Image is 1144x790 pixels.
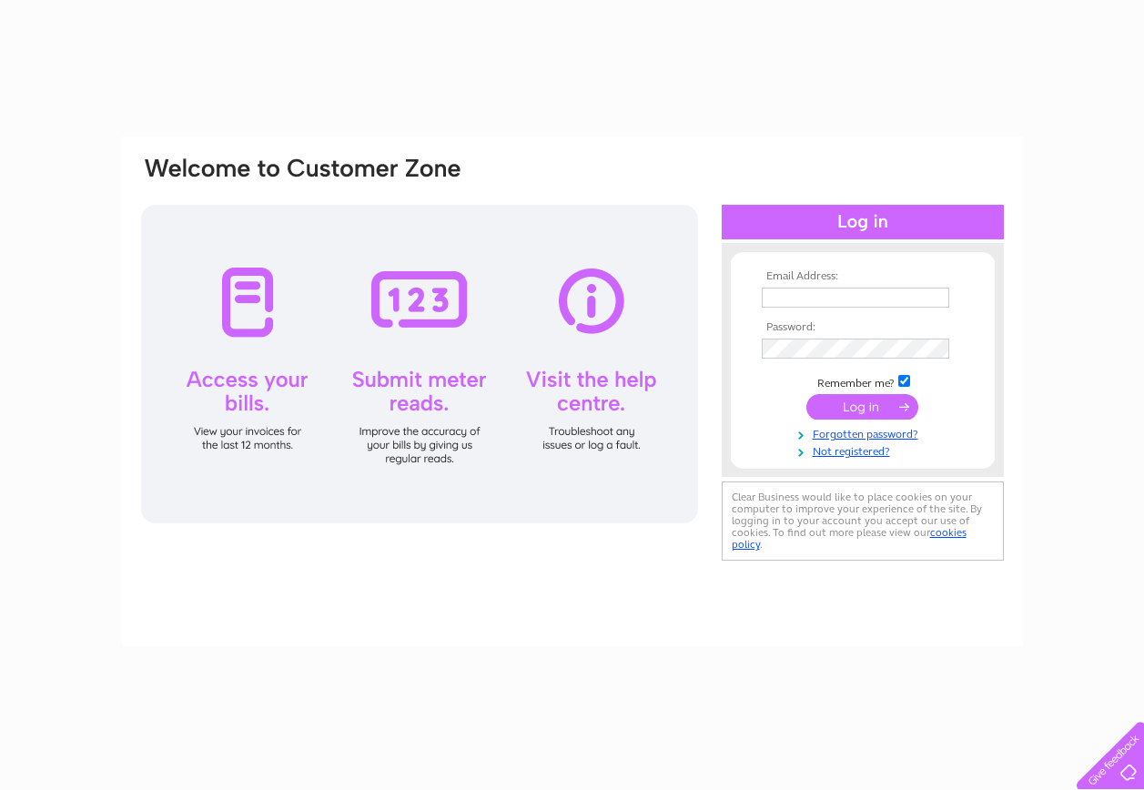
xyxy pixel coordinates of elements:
[806,394,918,420] input: Submit
[757,372,968,390] td: Remember me?
[732,526,967,551] a: cookies policy
[762,441,968,459] a: Not registered?
[757,270,968,283] th: Email Address:
[757,321,968,334] th: Password:
[762,424,968,441] a: Forgotten password?
[722,481,1004,561] div: Clear Business would like to place cookies on your computer to improve your experience of the sit...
